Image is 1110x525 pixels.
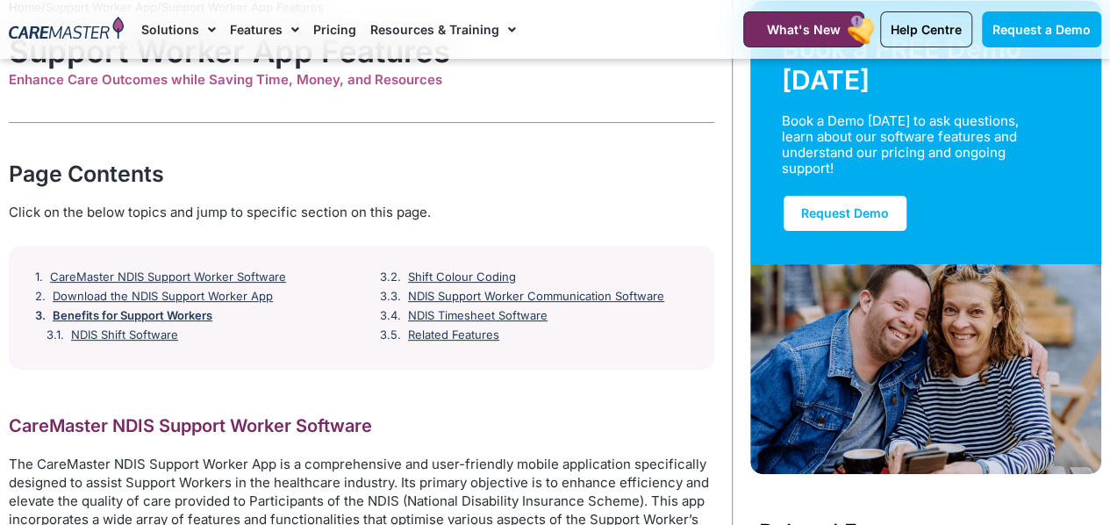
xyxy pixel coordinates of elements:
a: Benefits for Support Workers [53,309,212,323]
span: Request Demo [801,205,889,220]
div: Book a FREE Demo [DATE] [782,32,1070,96]
a: NDIS Support Worker Communication Software [408,290,664,304]
div: Book a Demo [DATE] to ask questions, learn about our software features and understand our pricing... [782,113,1049,176]
a: Help Centre [880,11,972,47]
a: NDIS Shift Software [71,328,178,342]
span: What's New [767,22,841,37]
h2: CareMaster NDIS Support Worker Software [9,414,714,437]
div: Page Contents [9,158,714,190]
div: Click on the below topics and jump to specific section on this page. [9,203,714,222]
a: Download the NDIS Support Worker App [53,290,273,304]
a: CareMaster NDIS Support Worker Software [50,270,286,284]
img: CareMaster Logo [9,17,124,42]
span: Request a Demo [992,22,1091,37]
a: Request Demo [782,194,908,233]
a: What's New [743,11,864,47]
img: Support Worker and NDIS Participant out for a coffee. [750,264,1101,474]
span: Help Centre [891,22,962,37]
a: Request a Demo [982,11,1101,47]
a: NDIS Timesheet Software [408,309,548,323]
a: Shift Colour Coding [408,270,516,284]
a: Related Features [408,328,499,342]
div: Enhance Care Outcomes while Saving Time, Money, and Resources [9,72,714,88]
